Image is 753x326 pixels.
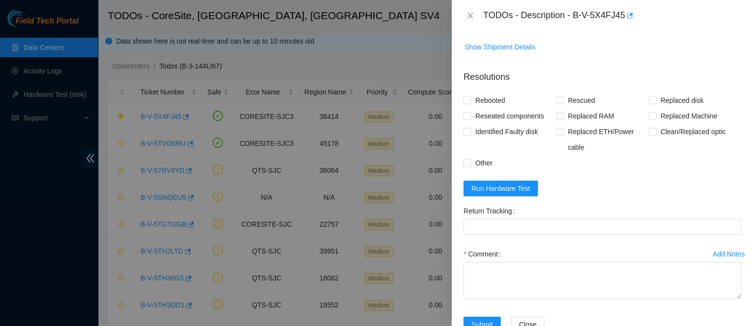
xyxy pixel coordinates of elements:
[463,219,741,234] input: Return Tracking
[471,124,542,140] span: Identified Faulty disk
[471,183,530,194] span: Run Hardware Test
[483,8,741,23] div: TODOs - Description - B-V-5X4FJ45
[464,39,536,55] button: Show Shipment Details
[466,12,474,20] span: close
[471,93,509,108] span: Rebooted
[463,11,477,21] button: Close
[464,42,535,52] span: Show Shipment Details
[656,108,721,124] span: Replaced Machine
[656,93,707,108] span: Replaced disk
[564,93,599,108] span: Rescued
[564,108,618,124] span: Replaced RAM
[463,262,741,299] textarea: Comment
[713,251,745,257] div: Add Notes
[463,181,538,196] button: Run Hardware Test
[463,203,519,219] label: Return Tracking
[564,124,649,155] span: Replaced ETH/Power cable
[471,155,496,171] span: Other
[712,246,745,262] button: Add Notes
[471,108,548,124] span: Reseated components
[656,124,729,140] span: Clean/Replaced optic
[463,246,505,262] label: Comment
[463,63,741,84] p: Resolutions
